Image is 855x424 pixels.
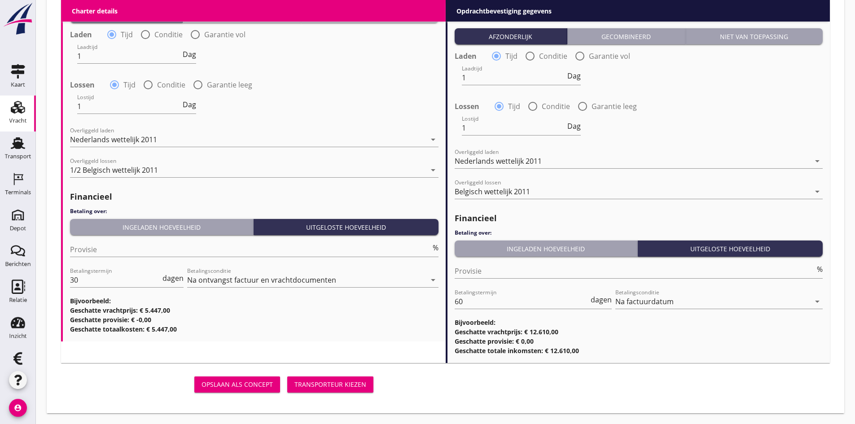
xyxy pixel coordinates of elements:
[812,186,823,197] i: arrow_drop_down
[462,121,566,135] input: Lostijd
[294,380,366,389] div: Transporteur kiezen
[428,165,438,175] i: arrow_drop_down
[10,225,26,231] div: Depot
[638,240,823,257] button: Uitgeloste hoeveelheid
[70,30,92,39] strong: Laden
[455,337,823,346] h3: Geschatte provisie: € 0,00
[542,102,570,111] label: Conditie
[74,10,179,20] div: Afzonderlijk
[70,296,438,306] h3: Bijvoorbeeld:
[183,51,196,58] span: Dag
[508,102,520,111] label: Tijd
[455,264,816,278] input: Provisie
[505,52,517,61] label: Tijd
[592,102,637,111] label: Garantie leeg
[455,188,530,196] div: Belgisch wettelijk 2011
[455,52,477,61] strong: Laden
[2,2,34,35] img: logo-small.a267ee39.svg
[70,306,438,315] h3: Geschatte vrachtprijs: € 5.447,00
[9,297,27,303] div: Relatie
[70,324,438,334] h3: Geschatte totaalkosten: € 5.447,00
[571,32,682,41] div: Gecombineerd
[154,30,183,39] label: Conditie
[455,346,823,355] h3: Geschatte totale inkomsten: € 12.610,00
[74,223,250,232] div: Ingeladen hoeveelheid
[9,118,27,123] div: Vracht
[615,297,674,306] div: Na factuurdatum
[70,242,431,257] input: Provisie
[70,219,254,235] button: Ingeladen hoeveelheid
[202,380,273,389] div: Opslaan als concept
[204,30,246,39] label: Garantie vol
[70,315,438,324] h3: Geschatte provisie: € -0,00
[812,156,823,166] i: arrow_drop_down
[121,30,133,39] label: Tijd
[589,296,612,303] div: dagen
[455,12,823,24] h2: Laad/los-condities
[194,376,280,393] button: Opslaan als concept
[70,80,95,89] strong: Lossen
[157,80,185,89] label: Conditie
[123,80,136,89] label: Tijd
[257,223,435,232] div: Uitgeloste hoeveelheid
[428,134,438,145] i: arrow_drop_down
[455,28,567,44] button: Afzonderlijk
[589,52,630,61] label: Garantie vol
[455,229,823,237] h4: Betaling over:
[462,70,566,85] input: Laadtijd
[5,153,31,159] div: Transport
[455,212,823,224] h2: Financieel
[11,82,25,87] div: Kaart
[186,10,297,20] div: Gecombineerd
[161,275,184,282] div: dagen
[70,166,158,174] div: 1/2 Belgisch wettelijk 2011
[9,333,27,339] div: Inzicht
[455,102,479,111] strong: Lossen
[455,157,542,165] div: Nederlands wettelijk 2011
[70,7,183,23] button: Afzonderlijk
[70,273,161,287] input: Betalingstermijn
[455,294,589,309] input: Betalingstermijn
[458,32,563,41] div: Afzonderlijk
[183,101,196,108] span: Dag
[539,52,567,61] label: Conditie
[305,10,434,20] div: Niet van toepassing
[70,191,438,203] h2: Financieel
[254,219,438,235] button: Uitgeloste hoeveelheid
[567,122,581,130] span: Dag
[77,49,181,63] input: Laadtijd
[812,296,823,307] i: arrow_drop_down
[5,189,31,195] div: Terminals
[455,327,823,337] h3: Geschatte vrachtprijs: € 12.610,00
[187,276,336,284] div: Na ontvangst factuur en vrachtdocumenten
[567,72,581,79] span: Dag
[431,244,438,251] div: %
[567,28,686,44] button: Gecombineerd
[428,275,438,285] i: arrow_drop_down
[458,244,634,254] div: Ingeladen hoeveelheid
[815,266,823,273] div: %
[287,376,373,393] button: Transporteur kiezen
[455,240,638,257] button: Ingeladen hoeveelheid
[9,399,27,417] i: account_circle
[77,99,181,114] input: Lostijd
[5,261,31,267] div: Berichten
[70,136,157,144] div: Nederlands wettelijk 2011
[70,207,438,215] h4: Betaling over:
[686,28,823,44] button: Niet van toepassing
[207,80,252,89] label: Garantie leeg
[183,7,301,23] button: Gecombineerd
[301,7,438,23] button: Niet van toepassing
[641,244,819,254] div: Uitgeloste hoeveelheid
[455,318,823,327] h3: Bijvoorbeeld:
[689,32,819,41] div: Niet van toepassing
